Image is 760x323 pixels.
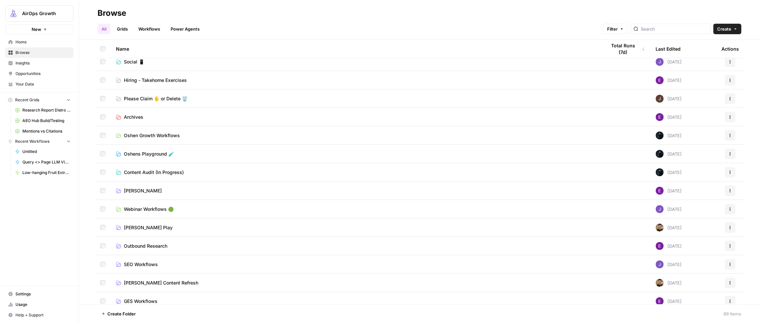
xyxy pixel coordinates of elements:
[124,169,184,176] span: Content Audit (In Progress)
[22,159,70,165] span: Query <> Page LLM Viz Map
[22,170,70,176] span: Low-hanging Fruit Extractor 🟢
[656,132,682,139] div: [DATE]
[15,60,70,66] span: Insights
[124,77,187,84] span: Hiring - Takehome Exercises
[722,40,739,58] div: Actions
[113,24,132,34] a: Grids
[116,95,596,102] a: Please Claim ✋ or Delete 🗑️
[116,132,596,139] a: Oshen Growth Workflows
[116,187,596,194] a: [PERSON_NAME]
[5,37,73,47] a: Home
[5,79,73,89] a: Your Data
[5,310,73,320] button: Help + Support
[656,187,664,195] img: tb834r7wcu795hwbtepf06oxpmnl
[124,261,158,268] span: SEO Workflows
[5,95,73,105] button: Recent Grids
[12,157,73,167] a: Query <> Page LLM Viz Map
[656,261,682,268] div: [DATE]
[656,76,664,84] img: tb834r7wcu795hwbtepf06oxpmnl
[22,149,70,155] span: Untitled
[656,187,682,195] div: [DATE]
[116,59,596,65] a: Social 📱
[124,59,144,65] span: Social 📱
[656,224,682,232] div: [DATE]
[656,150,664,158] img: mae98n22be7w2flmvint2g1h8u9g
[116,114,596,120] a: Archives
[15,302,70,308] span: Usage
[116,151,596,157] a: Oshens Playground 🧪
[656,76,682,84] div: [DATE]
[5,58,73,68] a: Insights
[124,243,167,249] span: Outbound Research
[22,107,70,113] span: Research Report Distro Workflows
[124,151,174,157] span: Oshens Playground 🧪
[116,243,596,249] a: Outbound Research
[15,81,70,87] span: Your Data
[15,291,70,297] span: Settings
[15,312,70,318] span: Help + Support
[656,297,682,305] div: [DATE]
[15,39,70,45] span: Home
[124,187,162,194] span: [PERSON_NAME]
[124,206,174,212] span: Webinar Workflows 🟢
[656,261,664,268] img: ubsf4auoma5okdcylokeqxbo075l
[22,10,62,17] span: AirOps Growth
[15,71,70,77] span: Opportunities
[656,168,664,176] img: mae98n22be7w2flmvint2g1h8u9g
[641,26,708,32] input: Search
[656,95,682,103] div: [DATE]
[5,137,73,146] button: Recent Workflows
[656,279,682,287] div: [DATE]
[124,224,173,231] span: [PERSON_NAME] Play
[656,205,682,213] div: [DATE]
[656,224,664,232] img: 36rz0nf6lyfqsoxlb67712aiq2cf
[5,5,73,22] button: Workspace: AirOps Growth
[15,50,70,56] span: Browse
[98,309,140,319] button: Create Folder
[15,97,39,103] span: Recent Grids
[124,132,180,139] span: Oshen Growth Workflows
[5,68,73,79] a: Opportunities
[656,205,664,213] img: ubsf4auoma5okdcylokeqxbo075l
[5,24,73,34] button: New
[124,298,157,305] span: GES Workflows
[134,24,164,34] a: Workflows
[606,40,645,58] div: Total Runs (7d)
[124,280,198,286] span: [PERSON_NAME] Content Refresh
[12,115,73,126] a: AEO Hub Build/Testing
[5,47,73,58] a: Browse
[116,280,596,286] a: [PERSON_NAME] Content Refresh
[116,261,596,268] a: SEO Workflows
[718,26,732,32] span: Create
[656,242,682,250] div: [DATE]
[116,206,596,212] a: Webinar Workflows 🟢
[656,58,664,66] img: ubsf4auoma5okdcylokeqxbo075l
[15,138,49,144] span: Recent Workflows
[8,8,19,19] img: AirOps Growth Logo
[107,311,136,317] span: Create Folder
[116,40,596,58] div: Name
[22,118,70,124] span: AEO Hub Build/Testing
[656,297,664,305] img: tb834r7wcu795hwbtepf06oxpmnl
[656,242,664,250] img: tb834r7wcu795hwbtepf06oxpmnl
[656,279,664,287] img: 36rz0nf6lyfqsoxlb67712aiq2cf
[5,289,73,299] a: Settings
[5,299,73,310] a: Usage
[116,77,596,84] a: Hiring - Takehome Exercises
[656,132,664,139] img: mae98n22be7w2flmvint2g1h8u9g
[656,150,682,158] div: [DATE]
[656,113,664,121] img: tb834r7wcu795hwbtepf06oxpmnl
[656,40,681,58] div: Last Edited
[124,114,143,120] span: Archives
[656,168,682,176] div: [DATE]
[656,58,682,66] div: [DATE]
[12,105,73,115] a: Research Report Distro Workflows
[22,128,70,134] span: Mentions vs Citations
[98,8,126,18] div: Browse
[124,95,187,102] span: Please Claim ✋ or Delete 🗑️
[116,298,596,305] a: GES Workflows
[656,95,664,103] img: w6h4euusfoa7171vz6jrctgb7wlt
[714,24,742,34] button: Create
[656,113,682,121] div: [DATE]
[32,26,41,33] span: New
